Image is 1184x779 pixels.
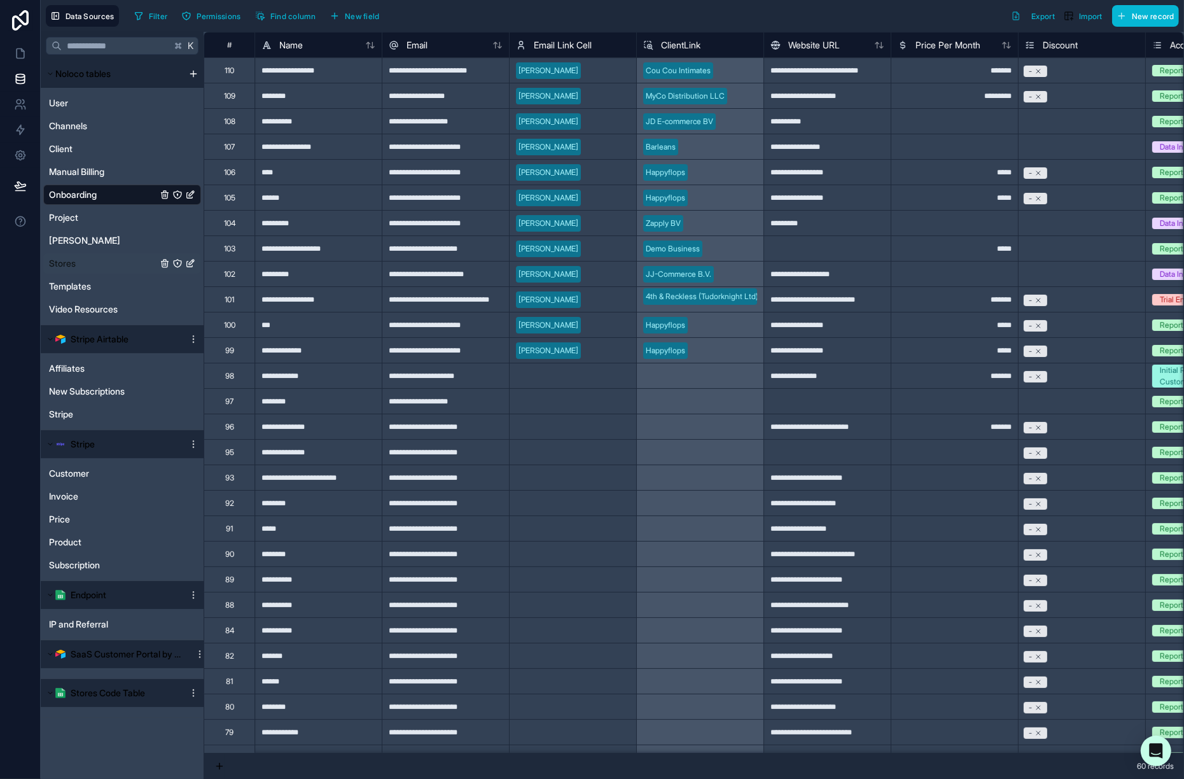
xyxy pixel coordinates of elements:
[1029,753,1032,764] div: -
[1029,295,1032,306] div: -
[55,67,111,80] span: Noloco tables
[1029,473,1032,484] div: -
[49,257,76,270] span: Stores
[788,39,840,52] span: Website URL
[225,702,234,712] div: 80
[43,93,201,113] div: User
[519,218,578,229] div: [PERSON_NAME]
[1029,346,1032,357] div: -
[43,230,201,251] div: Rex
[519,192,578,204] div: [PERSON_NAME]
[49,303,157,316] a: Video Resources
[149,11,168,21] span: Filter
[49,165,157,178] a: Manual Billing
[1107,5,1179,27] a: New record
[225,626,234,636] div: 84
[1029,320,1032,332] div: -
[1029,651,1032,663] div: -
[225,651,234,661] div: 82
[519,116,578,127] div: [PERSON_NAME]
[129,6,172,25] button: Filter
[49,408,73,421] span: Stripe
[177,6,250,25] a: Permissions
[186,41,195,50] span: K
[49,559,170,572] a: Subscription
[55,649,66,659] img: Airtable Logo
[519,345,578,356] div: [PERSON_NAME]
[49,211,78,224] span: Project
[325,6,384,25] button: New field
[1141,736,1171,766] div: Open Intercom Messenger
[224,116,235,127] div: 108
[71,589,106,601] span: Endpoint
[1029,677,1032,688] div: -
[1043,39,1078,52] span: Discount
[43,276,201,297] div: Templates
[214,40,245,50] div: #
[43,253,201,274] div: Stores
[1029,524,1032,535] div: -
[49,143,157,155] a: Client
[1079,11,1103,21] span: Import
[197,11,240,21] span: Permissions
[43,162,201,182] div: Manual Billing
[49,188,157,201] a: Onboarding
[1112,5,1179,27] button: New record
[49,467,170,480] a: Customer
[224,218,235,228] div: 104
[1059,5,1107,27] button: Import
[1029,371,1032,382] div: -
[224,320,235,330] div: 100
[49,362,170,375] a: Affiliates
[49,211,157,224] a: Project
[225,600,234,610] div: 88
[1029,193,1032,204] div: -
[43,486,201,507] div: Invoice
[224,167,235,178] div: 106
[224,244,235,254] div: 103
[1031,11,1055,21] span: Export
[55,590,66,600] img: Google Sheets logo
[225,753,233,763] div: 78
[1029,626,1032,637] div: -
[1029,600,1032,612] div: -
[1137,761,1174,771] span: 60 records
[1029,167,1032,179] div: -
[1029,727,1032,739] div: -
[49,303,118,316] span: Video Resources
[55,688,66,698] img: Google Sheets logo
[49,165,104,178] span: Manual Billing
[43,586,183,604] button: Google Sheets logoEndpoint
[71,333,129,346] span: Stripe Airtable
[225,473,234,483] div: 93
[49,97,157,109] a: User
[519,243,578,255] div: [PERSON_NAME]
[49,234,157,247] a: [PERSON_NAME]
[225,498,234,509] div: 92
[225,447,234,458] div: 95
[43,381,201,402] div: New Subscriptions
[43,684,183,702] button: Google Sheets logoStores Code Table
[1029,91,1032,102] div: -
[43,555,201,575] div: Subscription
[177,6,245,25] button: Permissions
[49,120,157,132] a: Channels
[270,11,316,21] span: Find column
[1029,498,1032,510] div: -
[71,687,145,699] span: Stores Code Table
[43,207,201,228] div: Project
[1029,702,1032,713] div: -
[43,532,201,552] div: Product
[519,65,578,76] div: [PERSON_NAME]
[43,645,190,663] button: Airtable LogoSaaS Customer Portal by Softr
[43,614,201,635] div: IP and Referral
[49,618,108,631] span: IP and Referral
[43,65,183,83] button: Noloco tables
[43,330,183,348] button: Airtable LogoStripe Airtable
[225,422,234,432] div: 96
[49,234,120,247] span: [PERSON_NAME]
[49,490,170,503] a: Invoice
[49,280,157,293] a: Templates
[49,257,157,270] a: Stores
[43,435,183,453] button: Stripe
